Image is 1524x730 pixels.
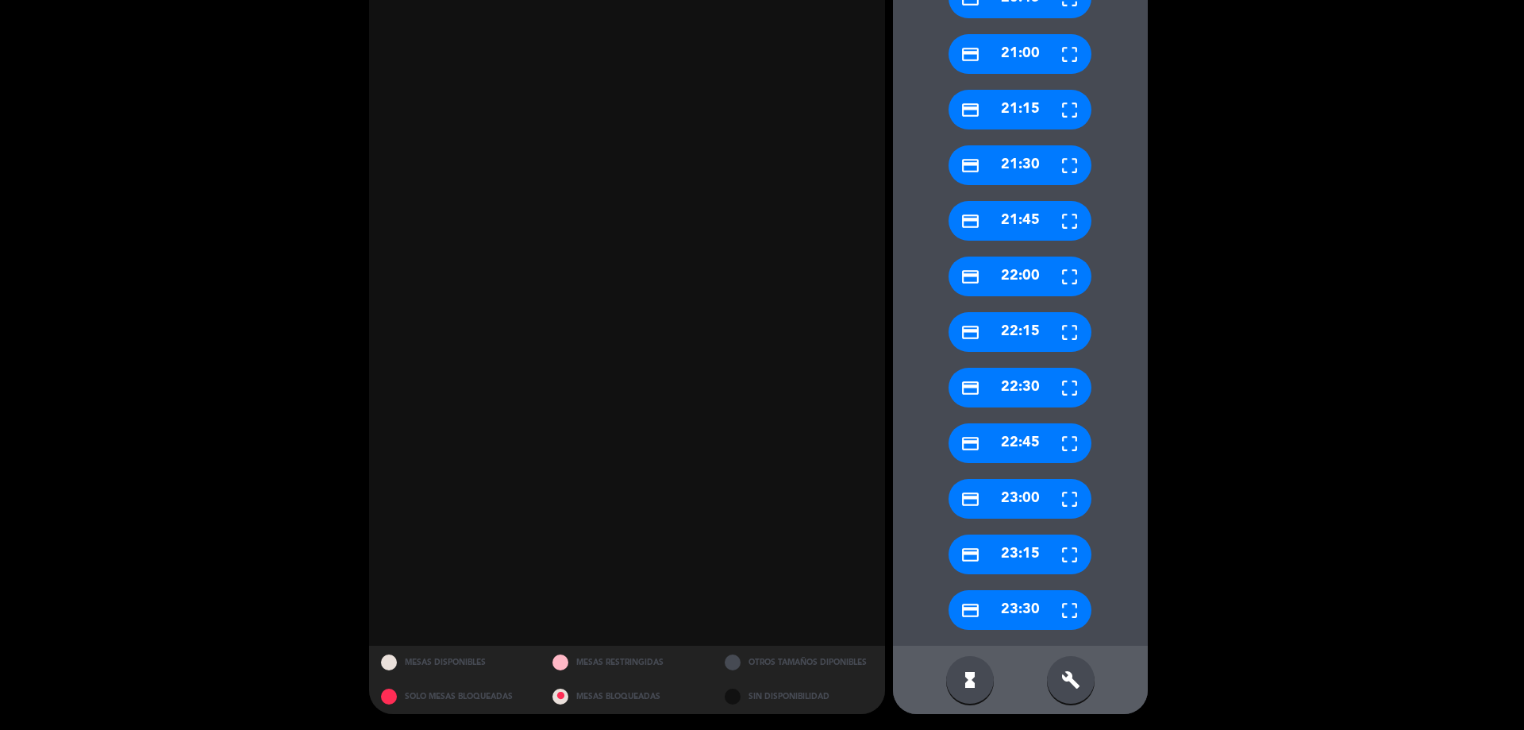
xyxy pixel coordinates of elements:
i: credit_card [960,545,980,565]
div: 22:45 [949,423,1091,463]
i: credit_card [960,323,980,342]
div: 21:15 [949,90,1091,129]
i: build [1061,670,1080,689]
div: OTROS TAMAÑOS DIPONIBLES [713,646,885,680]
i: credit_card [960,267,980,287]
i: credit_card [960,44,980,64]
i: credit_card [960,211,980,231]
div: MESAS BLOQUEADAS [541,680,713,714]
i: credit_card [960,489,980,509]
div: 21:30 [949,145,1091,185]
div: 23:15 [949,535,1091,574]
div: 23:30 [949,590,1091,630]
div: MESAS RESTRINGIDAS [541,646,713,680]
i: credit_card [960,100,980,120]
div: 21:45 [949,201,1091,241]
i: credit_card [960,378,980,398]
i: credit_card [960,601,980,620]
i: hourglass_full [960,670,979,689]
div: 22:00 [949,257,1091,296]
div: 23:00 [949,479,1091,519]
div: SOLO MESAS BLOQUEADAS [369,680,541,714]
div: 21:00 [949,34,1091,74]
div: SIN DISPONIBILIDAD [713,680,885,714]
div: 22:15 [949,312,1091,352]
div: 22:30 [949,368,1091,407]
i: credit_card [960,434,980,454]
i: credit_card [960,156,980,176]
div: MESAS DISPONIBLES [369,646,541,680]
